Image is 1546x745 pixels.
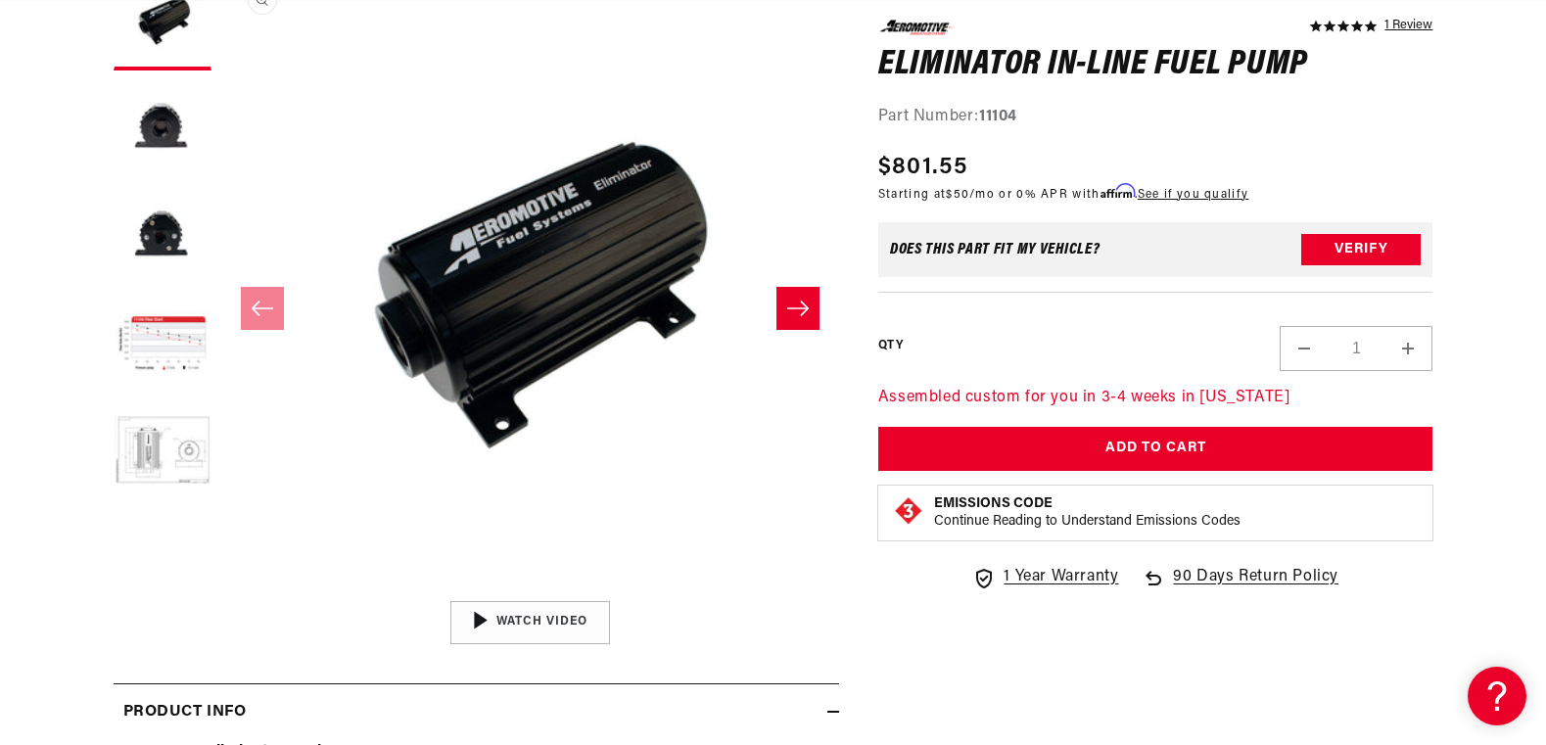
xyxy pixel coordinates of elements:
span: $801.55 [878,149,967,184]
span: 90 Days Return Policy [1173,564,1338,609]
div: Part Number: [878,105,1433,130]
a: See if you qualify - Learn more about Affirm Financing (opens in modal) [1138,188,1248,200]
button: Slide right [776,287,820,330]
button: Emissions CodeContinue Reading to Understand Emissions Codes [934,494,1241,530]
a: 1 Year Warranty [972,564,1118,589]
a: 90 Days Return Policy [1142,564,1338,609]
button: Load image 3 in gallery view [114,188,211,286]
span: $50 [946,188,969,200]
span: 1 Year Warranty [1004,564,1118,589]
button: Add to Cart [878,427,1433,471]
strong: Emissions Code [934,495,1053,510]
div: Does This part fit My vehicle? [890,242,1101,257]
button: Verify [1301,234,1421,265]
p: Assembled custom for you in 3-4 weeks in [US_STATE] [878,386,1433,411]
button: Load image 5 in gallery view [114,403,211,501]
strong: 11104 [979,109,1017,124]
a: 1 reviews [1384,20,1432,33]
button: Slide left [241,287,284,330]
span: Affirm [1101,183,1135,198]
p: Starting at /mo or 0% APR with . [878,184,1248,203]
button: Load image 4 in gallery view [114,296,211,394]
img: Emissions code [893,494,924,526]
button: Load image 2 in gallery view [114,80,211,178]
summary: Product Info [114,684,839,741]
label: QTY [878,338,903,354]
p: Continue Reading to Understand Emissions Codes [934,512,1241,530]
h1: Eliminator In-Line Fuel Pump [878,49,1433,80]
h2: Product Info [123,700,247,725]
